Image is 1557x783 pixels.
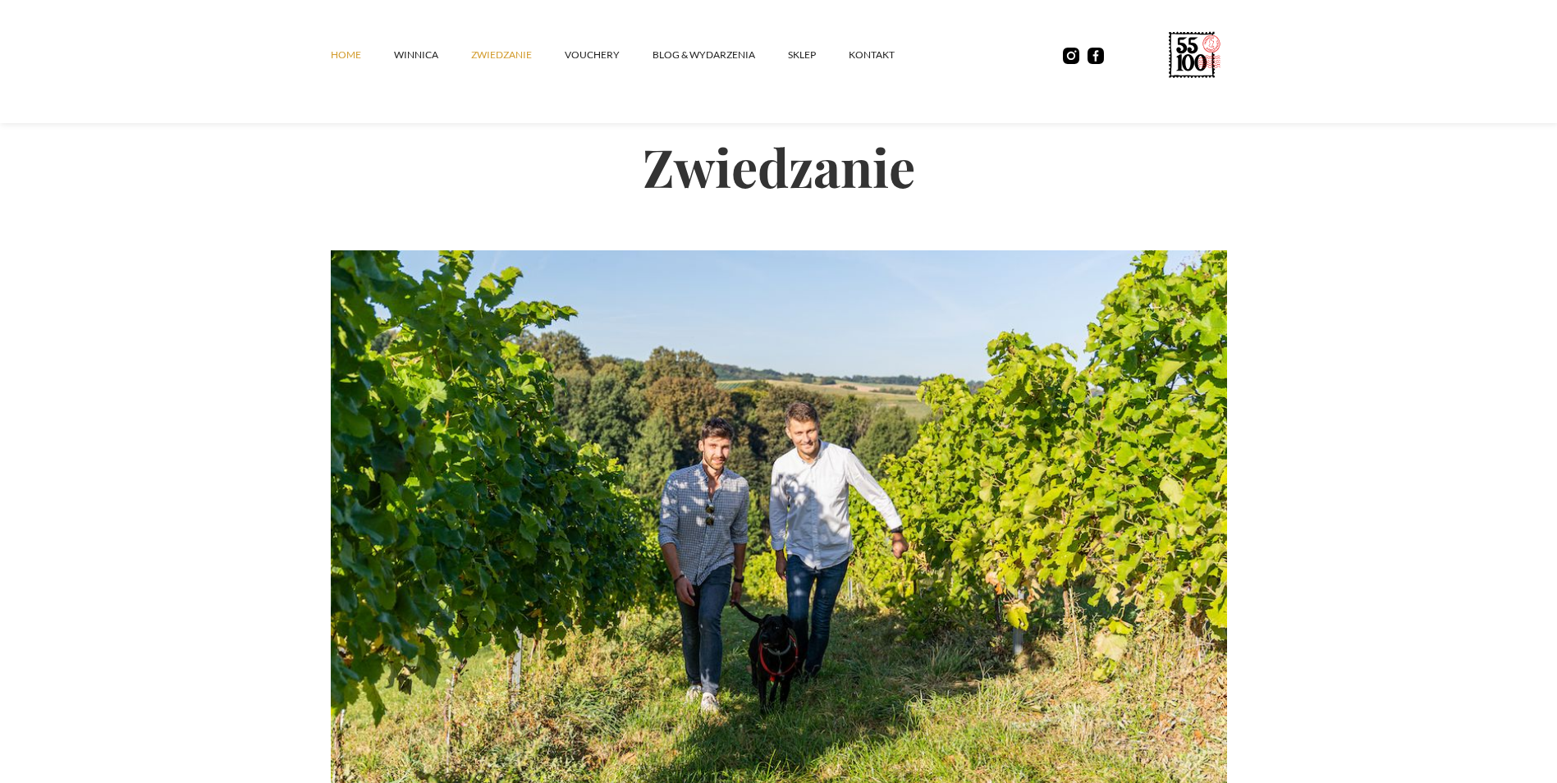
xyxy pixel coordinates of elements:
a: winnica [394,30,471,80]
a: Blog & Wydarzenia [653,30,788,80]
a: ZWIEDZANIE [471,30,565,80]
a: Home [331,30,394,80]
a: vouchery [565,30,653,80]
a: SKLEP [788,30,849,80]
a: kontakt [849,30,927,80]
